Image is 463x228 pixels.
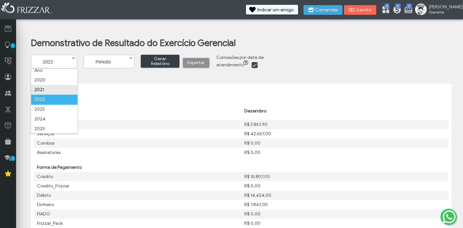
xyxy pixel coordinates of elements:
span: Gaveta [356,8,372,12]
li: Ano [31,66,77,75]
td: R$ 15.807,00 [241,172,449,181]
td: R$ 0,00 [241,209,449,219]
td: R$ 0,00 [241,219,449,228]
a: 8 [381,5,388,15]
li: 2025 [31,124,77,134]
td: R$ 7.847,00 [241,200,449,209]
button: ui-button [242,60,251,67]
td: Credito_Frizzar [34,181,241,191]
button: Gerar Relatório [141,55,179,68]
span: 0 [395,4,401,9]
td: Produtos [34,120,241,129]
button: Exportar [183,58,209,68]
label: Periodo [84,55,139,65]
td: Crédito [34,172,241,181]
li: 2020 [31,75,77,85]
span: 8 [385,4,389,9]
li: 2023 [31,105,77,114]
td: FIADO [34,209,241,219]
h1: Demonstrativo de Resultado do Exercício Gerencial [31,37,440,49]
td: R$ 14.424,00 [241,191,449,200]
li: 2021 [31,85,77,95]
td: R$ 3.857,90 [241,120,449,129]
h1: Entradas [34,87,449,95]
td: R$ 42.657,00 [241,129,449,138]
span: Exportar [187,58,205,68]
li: 2022 [31,95,77,104]
label: Comissões por data de atendimento [216,55,264,68]
span: Forma de Pagamento [37,165,82,170]
span: Comandas [315,8,338,12]
button: Indicar um amigo [246,5,298,14]
button: Gaveta [344,5,376,15]
button: Comandas [304,5,342,15]
span: 1 [11,156,15,161]
a: 0 [404,5,410,15]
span: 0 [406,4,412,9]
label: 2022 [31,55,82,65]
span: Dezembro [244,108,266,114]
td: Serviços [34,129,241,138]
th: Forma de Pagamento [34,163,241,172]
td: R$ 0,00 [241,148,449,157]
span: Indicar um amigo [258,8,294,12]
a: [PERSON_NAME] Gerente [415,4,460,16]
a: 0 [393,5,399,15]
td: Débito [34,191,241,200]
span: Gerar Relatório [145,56,175,66]
img: whatsapp.png [441,209,457,224]
th: Dezembro [241,102,449,120]
td: Dinheiro [34,200,241,209]
td: Assinaturas [34,148,241,157]
td: R$ 0,00 [241,138,449,148]
td: R$ 0,00 [241,181,449,191]
span: 1 [11,43,15,48]
th: Entradas [34,102,241,120]
li: 2024 [31,114,77,124]
td: Frizzar_Pack [34,219,241,228]
span: [PERSON_NAME] [429,4,458,10]
td: Combos [34,138,241,148]
span: Gerente [429,10,458,14]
